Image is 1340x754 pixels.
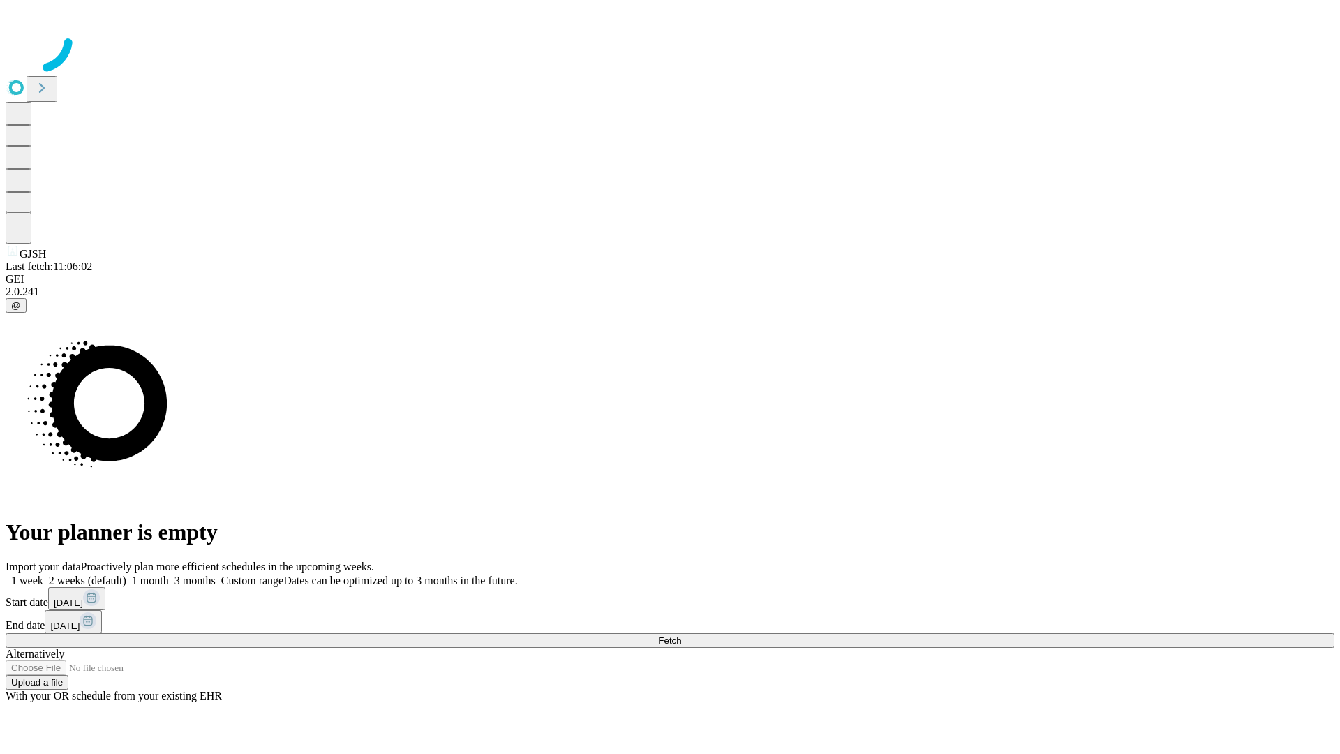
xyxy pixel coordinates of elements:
[11,300,21,311] span: @
[6,610,1334,633] div: End date
[6,690,222,702] span: With your OR schedule from your existing EHR
[81,561,374,572] span: Proactively plan more efficient schedules in the upcoming weeks.
[6,561,81,572] span: Import your data
[50,621,80,631] span: [DATE]
[54,598,83,608] span: [DATE]
[45,610,102,633] button: [DATE]
[6,675,68,690] button: Upload a file
[221,575,283,586] span: Custom range
[11,575,43,586] span: 1 week
[174,575,216,586] span: 3 months
[6,260,92,272] span: Last fetch: 11:06:02
[6,286,1334,298] div: 2.0.241
[48,587,105,610] button: [DATE]
[6,519,1334,545] h1: Your planner is empty
[132,575,169,586] span: 1 month
[6,648,64,660] span: Alternatively
[658,635,681,646] span: Fetch
[20,248,46,260] span: GJSH
[49,575,126,586] span: 2 weeks (default)
[283,575,517,586] span: Dates can be optimized up to 3 months in the future.
[6,298,27,313] button: @
[6,273,1334,286] div: GEI
[6,633,1334,648] button: Fetch
[6,587,1334,610] div: Start date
